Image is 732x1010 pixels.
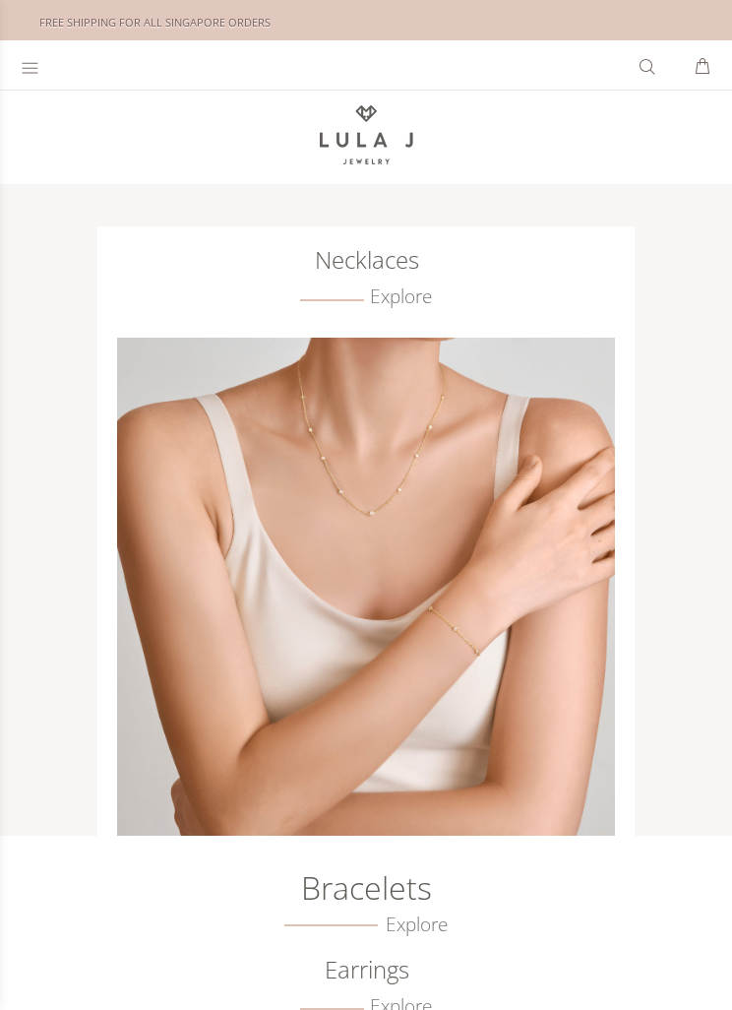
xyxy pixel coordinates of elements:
[370,285,432,308] a: Explore
[284,914,448,936] a: Explore
[122,936,610,979] a: Earrings
[30,12,702,33] div: FREE SHIPPING FOR ALL SINGAPORE ORDERS
[122,226,610,270] h6: Necklaces
[117,338,615,836] img: Lula J Gold Necklaces Collection
[122,847,610,898] h6: Bracelets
